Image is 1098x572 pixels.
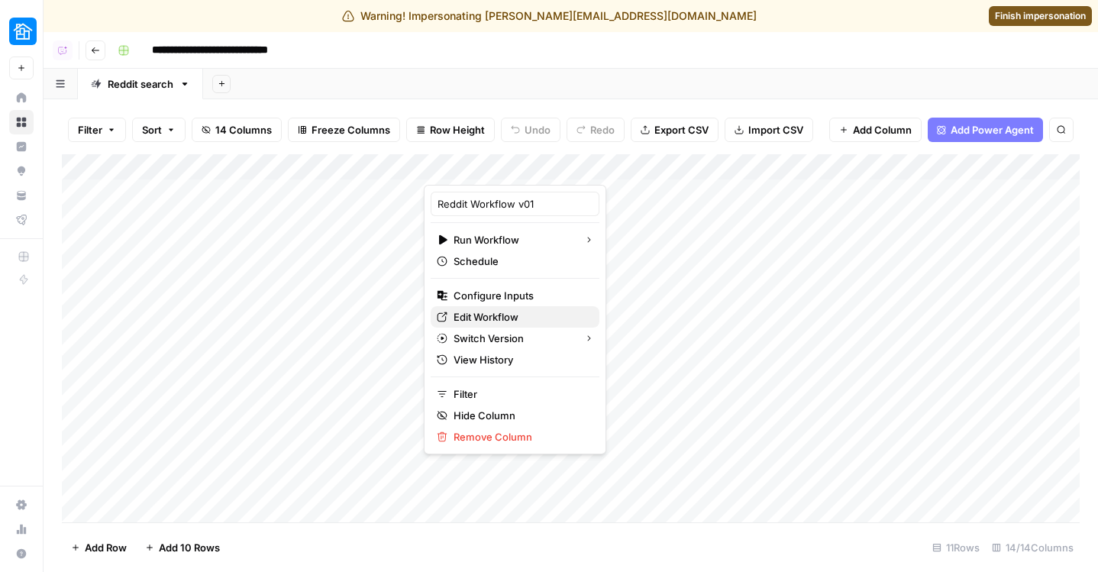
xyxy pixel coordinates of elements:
button: Redo [567,118,625,142]
div: Reddit search [108,76,173,92]
button: Add Row [62,535,136,560]
a: Opportunities [9,159,34,183]
a: Browse [9,110,34,134]
button: Sort [132,118,186,142]
span: Schedule [454,254,587,269]
span: Export CSV [654,122,709,137]
span: Undo [525,122,551,137]
span: Redo [590,122,615,137]
span: Import CSV [748,122,803,137]
button: Freeze Columns [288,118,400,142]
button: Add 10 Rows [136,535,229,560]
a: Reddit search [78,69,203,99]
button: Add Column [829,118,922,142]
span: 14 Columns [215,122,272,137]
span: Filter [78,122,102,137]
span: View History [454,352,587,367]
div: 14/14 Columns [986,535,1080,560]
a: Your Data [9,183,34,208]
a: Insights [9,134,34,159]
span: Row Height [430,122,485,137]
button: Workspace: Neighbor [9,12,34,50]
a: Settings [9,493,34,517]
span: Run Workflow [454,232,572,247]
div: 11 Rows [926,535,986,560]
span: Switch Version [454,331,572,346]
a: Home [9,86,34,110]
button: 14 Columns [192,118,282,142]
span: Hide Column [454,408,587,423]
span: Add Row [85,540,127,555]
span: Freeze Columns [312,122,390,137]
button: Undo [501,118,560,142]
span: Add Power Agent [951,122,1034,137]
button: Help + Support [9,541,34,566]
button: Import CSV [725,118,813,142]
span: Sort [142,122,162,137]
span: Configure Inputs [454,288,587,303]
span: Finish impersonation [995,9,1086,23]
a: Flightpath [9,208,34,232]
button: Add Power Agent [928,118,1043,142]
button: Row Height [406,118,495,142]
div: Warning! Impersonating [PERSON_NAME][EMAIL_ADDRESS][DOMAIN_NAME] [342,8,757,24]
span: Add Column [853,122,912,137]
span: Filter [454,386,587,402]
a: Usage [9,517,34,541]
span: Add 10 Rows [159,540,220,555]
span: Edit Workflow [454,309,587,325]
span: Remove Column [454,429,587,444]
button: Filter [68,118,126,142]
a: Finish impersonation [989,6,1092,26]
button: Export CSV [631,118,719,142]
img: Neighbor Logo [9,18,37,45]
